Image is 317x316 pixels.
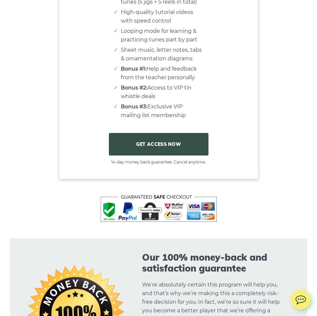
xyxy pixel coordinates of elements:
li: Exclusive VIP mailing list membership [121,102,203,120]
li: Help and feedback from the teacher personally [121,65,203,82]
a: GET ACCESS NOW [109,133,208,156]
li: High-quality tutorial videos with speed control [121,8,203,25]
strong: Bonus #2: [121,85,147,91]
img: chat.svg [290,289,310,306]
li: Sheet music, letter notes, tabs & ornamentation diagrams [121,46,203,63]
h3: Our 100% money-back and satisfaction guarantee [142,252,281,274]
strong: Bonus #3: [121,103,147,110]
li: Looping mode for learning & practicing tunes part by part [121,27,203,44]
img: Tin Whistle Course - Safe checkout [101,195,217,222]
strong: Bonus #1: [121,66,146,72]
span: 14-day money back guarantee. Cancel anytime. [59,159,258,165]
li: Access to VIP tin whistle deals [121,84,203,101]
